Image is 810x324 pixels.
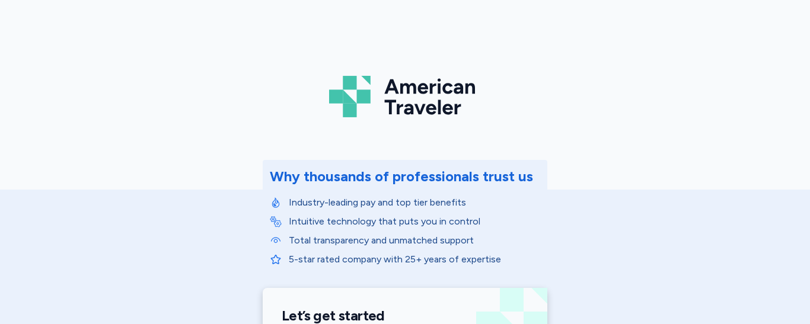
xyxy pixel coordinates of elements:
[289,252,540,267] p: 5-star rated company with 25+ years of expertise
[289,214,540,229] p: Intuitive technology that puts you in control
[270,167,533,186] div: Why thousands of professionals trust us
[329,71,481,122] img: Logo
[289,233,540,248] p: Total transparency and unmatched support
[289,195,540,210] p: Industry-leading pay and top tier benefits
